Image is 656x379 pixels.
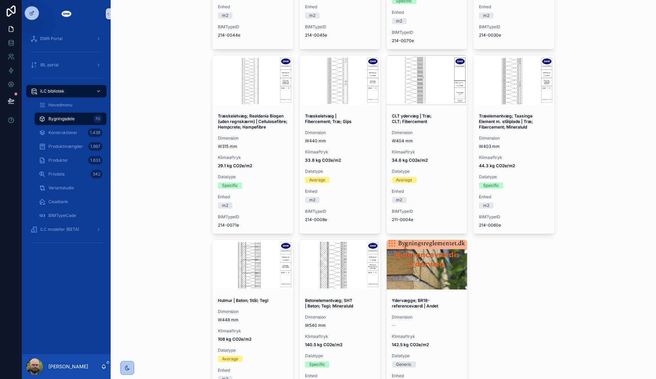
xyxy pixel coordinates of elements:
[479,214,549,220] span: BIMTypeID
[305,130,375,135] span: Dimension
[479,4,549,10] span: Enhed
[88,129,102,137] div: 1.438
[479,32,549,38] span: 214-0030e
[218,337,251,342] strong: 108 kg CO2e/m2
[218,222,288,228] span: 214-0071e
[479,155,549,160] span: Klimaaftryk
[483,12,489,19] div: m2
[396,18,403,24] div: m2
[88,156,102,164] div: 1.633
[212,55,294,234] a: Træskeletvæg; Realdania Biogen (uden regnskærm) | Cellulosefibre; Hempcrete; HampefibreDimensionW...
[305,323,375,328] span: W540 mm
[305,189,375,194] span: Enhed
[218,113,288,130] strong: Træskeletvæg; Realdania Biogen (uden regnskærm) | Cellulosefibre; Hempcrete; Hampefibre
[392,209,462,214] span: BIMTypeID
[35,209,107,222] a: BIMTypeCode
[396,177,413,183] div: Average
[305,138,375,144] span: W440 mm
[48,130,77,135] span: Konstruktioner
[222,12,228,19] div: m2
[392,30,462,35] span: BIMTypeID
[26,59,107,71] a: iBL portal
[218,317,288,323] span: W448 mm
[218,144,288,149] span: W315 mm
[48,199,68,205] span: Casebank
[305,373,375,379] span: Enhed
[35,99,107,111] a: Hovedmenu
[479,24,549,30] span: BIMTypeID
[392,189,462,194] span: Enhed
[392,38,462,44] span: 214-0070e
[218,194,288,200] span: Enhed
[392,113,433,124] strong: CLT ydervæg | Træ; CLT; Fibercement
[392,158,428,163] strong: 34.6 kg CO2e/m2
[35,140,107,153] a: Produktmængder1.987
[218,4,288,10] span: Enhed
[305,314,375,320] span: Dimension
[305,4,375,10] span: Enhed
[392,217,462,222] span: 211-0004e
[48,144,83,149] span: Produktmængder
[479,135,549,141] span: Dimension
[483,182,499,189] div: Specific
[392,10,462,15] span: Enhed
[218,214,288,220] span: BIMTypeID
[218,135,288,141] span: Dimension
[305,113,352,124] strong: Træskeletvæg | Fibercement; Træ; Gips
[212,240,293,290] div: Snittegninger---Ydervæg---Sheet---213-0007e---Tegl,-Beton.png
[61,8,72,19] img: App logo
[305,169,375,174] span: Datatype
[305,24,375,30] span: BIMTypeID
[479,174,549,180] span: Datatype
[48,158,68,163] span: Produkter
[218,155,288,160] span: Klimaaftryk
[40,88,64,94] span: iLC bibliotek
[88,142,102,151] div: 1.987
[479,163,515,168] strong: 44.3 kg CO2e/m2
[483,202,489,209] div: m2
[392,323,396,328] span: --
[309,177,325,183] div: Average
[48,185,74,191] span: Variantstudie
[48,363,88,370] p: [PERSON_NAME]
[40,36,63,41] span: DMR Portal
[392,138,462,144] span: W404 mm
[35,113,107,125] a: Bygningsdele70
[392,353,462,359] span: Datatype
[305,353,375,359] span: Datatype
[392,314,462,320] span: Dimension
[222,182,238,189] div: Specific
[473,55,554,105] div: Snit---Ydervæg---Sheet---214-0060e---Taasinge-element.png
[218,348,288,353] span: Datatype
[222,202,228,209] div: m2
[299,55,380,105] div: Snit---Ydervæg---Sheet---214-0008e---Træskelet.png
[479,222,549,228] span: 214-0060e
[218,174,288,180] span: Datatype
[218,298,268,303] strong: Hulmur | Beton; Stål; Tegl
[305,149,375,155] span: Klimaaftryk
[479,144,549,149] span: W403 mm
[218,32,288,38] span: 214-0044e
[392,298,438,309] strong: Ydervægge; BR18-referenceværdi | Andet
[218,309,288,314] span: Dimension
[479,113,534,130] strong: Træelementvæg; Taasinge Element m. stålplade | Træ; Fibercement; Mineraluld
[392,149,462,155] span: Klimaaftryk
[22,28,111,257] div: scrollable content
[48,102,72,108] span: Hovedmenu
[392,130,462,135] span: Dimension
[387,240,468,290] div: BR18---Ydervæg.png
[305,342,342,347] strong: 140.5 kg CO2e/m2
[305,298,353,309] strong: Betonelementvæg; SHT | Beton; Tegl; Mineraluld
[309,12,315,19] div: m2
[392,342,429,347] strong: 142.5 kg CO2e/m2
[299,55,381,234] a: Træskeletvæg | Fibercement; Træ; GipsDimensionW440 mmKlimaaftryk33.8 kg CO2e/m2DatatypeAverageEnh...
[48,213,76,218] span: BIMTypeCode
[35,196,107,208] a: Casebank
[26,85,107,97] a: iLC bibliotek
[218,328,288,334] span: Klimaaftryk
[387,55,468,105] div: 1---Ydervægge---Sheet---211-0004e---CLT.png
[35,168,107,180] a: Prisdata342
[26,223,107,236] a: iLC modeller (BETA)
[305,217,375,222] span: 214-0008e
[48,171,65,177] span: Prisdata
